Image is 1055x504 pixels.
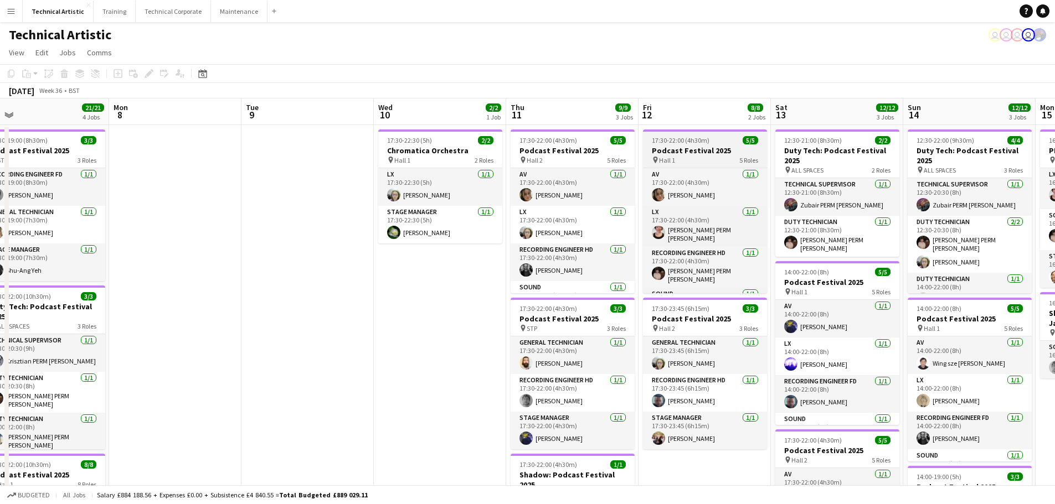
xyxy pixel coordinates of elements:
[23,1,94,22] button: Technical Artistic
[136,1,211,22] button: Technical Corporate
[989,28,1002,41] app-user-avatar: Abby Hubbard
[6,489,52,501] button: Budgeted
[87,48,112,58] span: Comms
[9,27,111,43] h1: Technical Artistic
[31,45,53,60] a: Edit
[35,48,48,58] span: Edit
[9,48,24,58] span: View
[55,45,80,60] a: Jobs
[4,45,29,60] a: View
[279,491,368,499] span: Total Budgeted £889 029.11
[18,491,50,499] span: Budgeted
[59,48,76,58] span: Jobs
[83,45,116,60] a: Comms
[1011,28,1024,41] app-user-avatar: Liveforce Admin
[211,1,267,22] button: Maintenance
[61,491,88,499] span: All jobs
[69,86,80,95] div: BST
[97,491,368,499] div: Salary £884 188.56 + Expenses £0.00 + Subsistence £4 840.55 =
[9,85,34,96] div: [DATE]
[1022,28,1035,41] app-user-avatar: Liveforce Admin
[94,1,136,22] button: Training
[1000,28,1013,41] app-user-avatar: Liveforce Admin
[1033,28,1046,41] app-user-avatar: Zubair PERM Dhalla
